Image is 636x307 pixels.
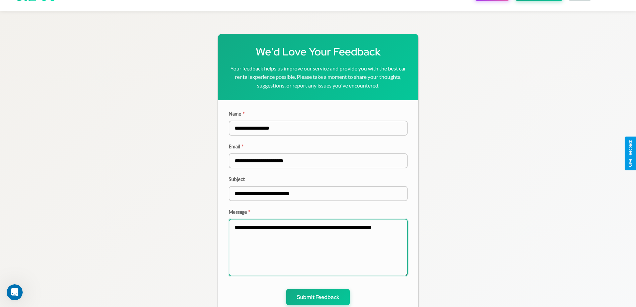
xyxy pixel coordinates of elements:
p: Your feedback helps us improve our service and provide you with the best car rental experience po... [229,64,408,90]
div: Give Feedback [628,140,633,167]
h1: We'd Love Your Feedback [229,44,408,59]
iframe: Intercom live chat [7,284,23,300]
button: Submit Feedback [286,289,350,305]
label: Email [229,144,408,149]
label: Message [229,209,408,215]
label: Name [229,111,408,117]
label: Subject [229,176,408,182]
